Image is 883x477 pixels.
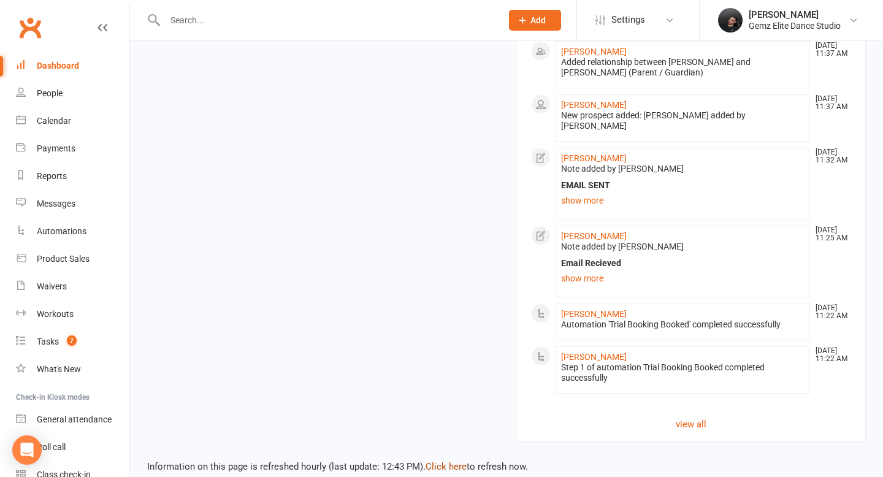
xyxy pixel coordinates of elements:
[16,190,129,218] a: Messages
[37,143,75,153] div: Payments
[37,281,67,291] div: Waivers
[37,61,79,71] div: Dashboard
[37,116,71,126] div: Calendar
[37,442,66,452] div: Roll call
[611,6,645,34] span: Settings
[16,107,129,135] a: Calendar
[16,52,129,80] a: Dashboard
[37,364,81,374] div: What's New
[16,218,129,245] a: Automations
[561,231,627,241] a: [PERSON_NAME]
[809,148,850,164] time: [DATE] 11:32 AM
[561,110,805,131] div: New prospect added: [PERSON_NAME] added by [PERSON_NAME]
[161,12,493,29] input: Search...
[561,164,805,174] div: Note added by [PERSON_NAME]
[16,245,129,273] a: Product Sales
[749,9,841,20] div: [PERSON_NAME]
[561,270,805,287] a: show more
[531,417,851,432] a: view all
[809,347,850,363] time: [DATE] 11:22 AM
[561,192,805,209] a: show more
[16,273,129,300] a: Waivers
[561,57,805,78] div: Added relationship between [PERSON_NAME] and [PERSON_NAME] (Parent / Guardian)
[718,8,743,32] img: thumb_image1739337055.png
[15,12,45,43] a: Clubworx
[67,335,77,346] span: 7
[561,100,627,110] a: [PERSON_NAME]
[561,258,805,269] div: Email Recieved
[530,15,546,25] span: Add
[130,442,883,474] div: Information on this page is refreshed hourly (last update: 12:43 PM). to refresh now.
[12,435,42,465] div: Open Intercom Messenger
[16,135,129,162] a: Payments
[16,80,129,107] a: People
[561,352,627,362] a: [PERSON_NAME]
[809,95,850,111] time: [DATE] 11:37 AM
[749,20,841,31] div: Gemz Elite Dance Studio
[16,356,129,383] a: What's New
[37,88,63,98] div: People
[561,180,805,191] div: EMAIL SENT
[16,300,129,328] a: Workouts
[16,433,129,461] a: Roll call
[809,42,850,58] time: [DATE] 11:37 AM
[426,461,467,472] a: Click here
[561,362,805,383] div: Step 1 of automation Trial Booking Booked completed successfully
[37,414,112,424] div: General attendance
[809,226,850,242] time: [DATE] 11:25 AM
[37,171,67,181] div: Reports
[16,162,129,190] a: Reports
[561,319,805,330] div: Automation 'Trial Booking Booked' completed successfully
[561,47,627,56] a: [PERSON_NAME]
[16,406,129,433] a: General attendance kiosk mode
[561,242,805,252] div: Note added by [PERSON_NAME]
[561,153,627,163] a: [PERSON_NAME]
[37,254,90,264] div: Product Sales
[561,309,627,319] a: [PERSON_NAME]
[809,304,850,320] time: [DATE] 11:22 AM
[509,10,561,31] button: Add
[37,309,74,319] div: Workouts
[37,199,75,208] div: Messages
[37,337,59,346] div: Tasks
[16,328,129,356] a: Tasks 7
[37,226,86,236] div: Automations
